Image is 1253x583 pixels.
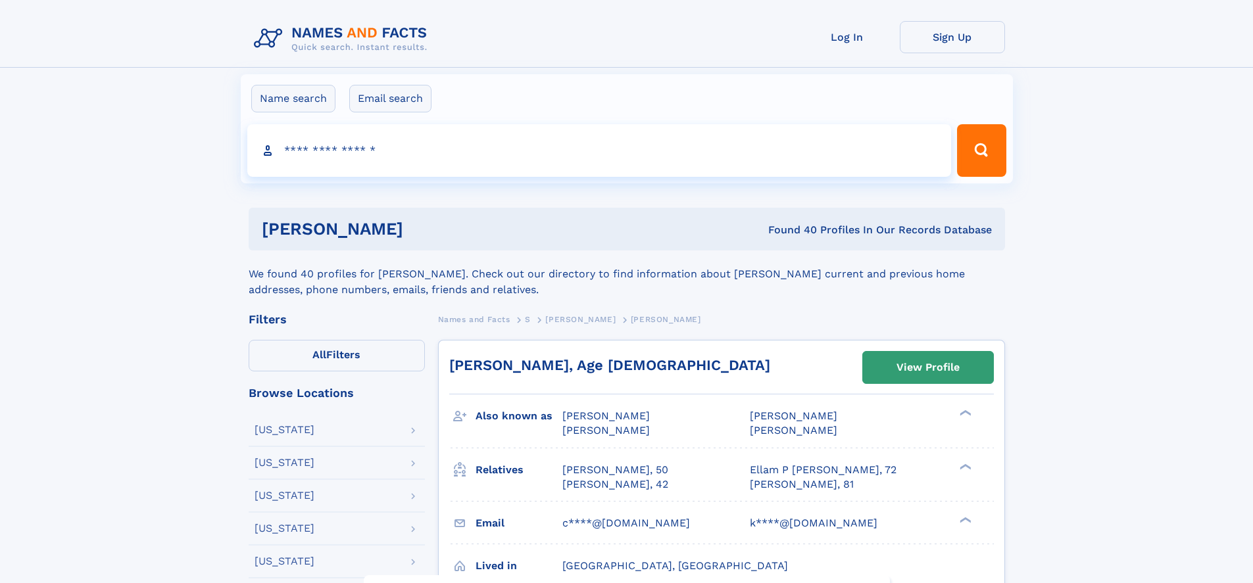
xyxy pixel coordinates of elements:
div: [US_STATE] [255,457,314,468]
label: Email search [349,85,431,112]
div: ❯ [956,462,972,471]
a: Names and Facts [438,311,510,327]
div: [US_STATE] [255,556,314,567]
div: [US_STATE] [255,523,314,534]
a: Sign Up [900,21,1005,53]
span: All [312,348,326,361]
h3: Lived in [476,555,562,577]
img: Logo Names and Facts [249,21,438,57]
span: [GEOGRAPHIC_DATA], [GEOGRAPHIC_DATA] [562,559,788,572]
div: Browse Locations [249,387,425,399]
div: ❯ [956,409,972,417]
a: Log In [795,21,900,53]
span: [PERSON_NAME] [631,315,701,324]
span: [PERSON_NAME] [562,409,650,422]
label: Filters [249,340,425,371]
div: Filters [249,314,425,325]
div: We found 40 profiles for [PERSON_NAME]. Check out our directory to find information about [PERSON... [249,250,1005,298]
a: S [525,311,531,327]
a: [PERSON_NAME], 50 [562,463,668,477]
a: [PERSON_NAME], 42 [562,477,668,492]
span: [PERSON_NAME] [562,424,650,436]
span: [PERSON_NAME] [750,424,837,436]
h3: Relatives [476,459,562,481]
a: Ellam P [PERSON_NAME], 72 [750,463,897,477]
div: ❯ [956,515,972,524]
h1: [PERSON_NAME] [262,221,586,237]
div: Found 40 Profiles In Our Records Database [585,223,992,237]
a: View Profile [863,352,993,383]
h3: Email [476,512,562,534]
label: Name search [251,85,335,112]
span: S [525,315,531,324]
span: [PERSON_NAME] [750,409,837,422]
input: search input [247,124,952,177]
button: Search Button [957,124,1006,177]
h3: Also known as [476,405,562,427]
a: [PERSON_NAME], Age [DEMOGRAPHIC_DATA] [449,357,770,373]
a: [PERSON_NAME] [545,311,616,327]
div: [US_STATE] [255,490,314,501]
span: [PERSON_NAME] [545,315,616,324]
a: [PERSON_NAME], 81 [750,477,854,492]
div: View Profile [897,352,960,383]
div: [US_STATE] [255,425,314,435]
